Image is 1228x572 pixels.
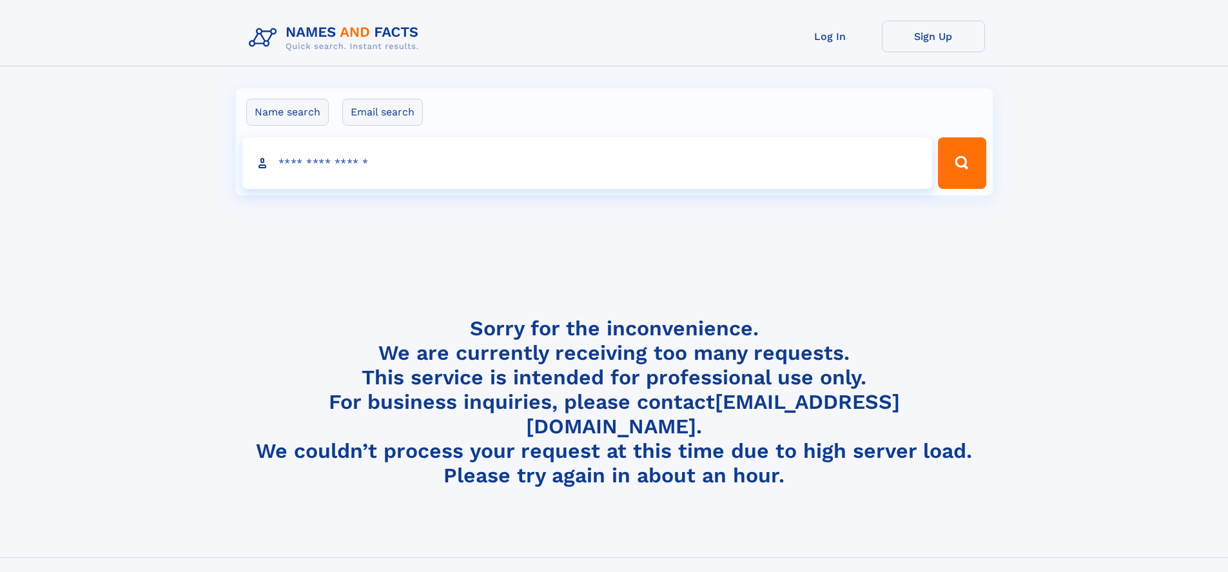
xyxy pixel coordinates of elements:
[246,99,329,126] label: Name search
[342,99,423,126] label: Email search
[526,390,900,439] a: [EMAIL_ADDRESS][DOMAIN_NAME]
[882,21,985,52] a: Sign Up
[938,137,986,189] button: Search Button
[242,137,933,189] input: search input
[244,316,985,488] h4: Sorry for the inconvenience. We are currently receiving too many requests. This service is intend...
[779,21,882,52] a: Log In
[244,21,429,55] img: Logo Names and Facts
